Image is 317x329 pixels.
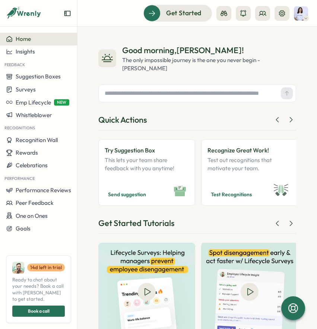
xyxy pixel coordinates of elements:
[207,146,292,155] p: Recognize Great Work!
[16,199,54,206] span: Peer Feedback
[16,86,36,93] span: Surveys
[143,5,212,21] button: Get Started
[16,136,58,143] span: Recognition Wall
[16,99,51,106] span: Emp Lifecycle
[16,212,48,219] span: One on Ones
[105,190,149,199] button: Send suggestion
[12,277,65,303] span: Ready to chat about your needs? Book a call with [PERSON_NAME] to get started.
[105,146,189,155] p: Try Suggestion Box
[54,99,69,106] span: NEW
[105,156,189,181] p: This lets your team share feedback with you anytime!
[16,149,38,156] span: Rewards
[207,156,292,181] p: Test out recognitions that motivate your team.
[166,8,201,18] span: Get Started
[122,56,296,72] div: The only impossible journey is the one you never begin - [PERSON_NAME]
[12,262,24,274] img: Ali Khan
[16,35,31,42] span: Home
[211,190,252,199] span: Test Recognitions
[108,190,146,199] span: Send suggestion
[16,73,61,80] span: Suggestion Boxes
[98,114,147,126] div: Quick Actions
[201,139,298,206] a: Recognize Great Work!Test out recognitions that motivate your team.Test Recognitions
[294,6,308,20] img: Marta Loureiro
[98,217,174,229] div: Get Started Tutorials
[16,48,35,55] span: Insights
[16,162,48,169] span: Celebrations
[27,264,65,272] a: 14d left in trial
[122,45,296,56] div: Good morning , [PERSON_NAME] !
[64,10,71,17] button: Expand sidebar
[12,306,65,317] button: Book a call
[28,306,50,316] span: Book a call
[16,187,71,194] span: Performance Reviews
[16,112,52,119] span: Whistleblower
[98,139,195,206] a: Try Suggestion BoxThis lets your team share feedback with you anytime!Send suggestion
[16,225,31,232] span: Goals
[207,190,255,199] button: Test Recognitions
